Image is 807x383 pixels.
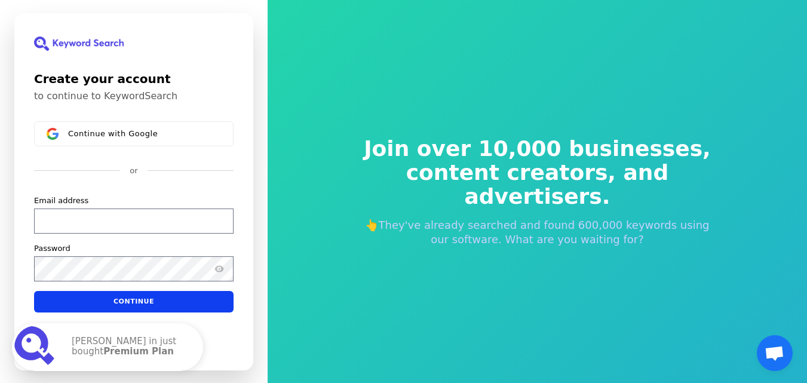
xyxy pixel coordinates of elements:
label: Password [34,243,70,253]
img: Premium Plan [14,326,57,369]
img: Sign in with Google [47,128,59,140]
button: Continue [34,290,234,312]
span: content creators, and advertisers. [356,161,719,209]
img: KeywordSearch [34,36,124,51]
div: Open chat [757,335,793,371]
p: 👆They've already searched and found 600,000 keywords using our software. What are you waiting for? [356,218,719,247]
button: Sign in with GoogleContinue with Google [34,121,234,146]
p: [PERSON_NAME] in just bought [72,336,191,358]
p: to continue to KeywordSearch [34,90,234,102]
p: or [130,166,137,176]
strong: Premium Plan [103,346,174,357]
span: Join over 10,000 businesses, [356,137,719,161]
button: Show password [212,261,226,275]
span: Continue with Google [68,128,158,138]
h1: Create your account [34,70,234,88]
label: Email address [34,195,88,206]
